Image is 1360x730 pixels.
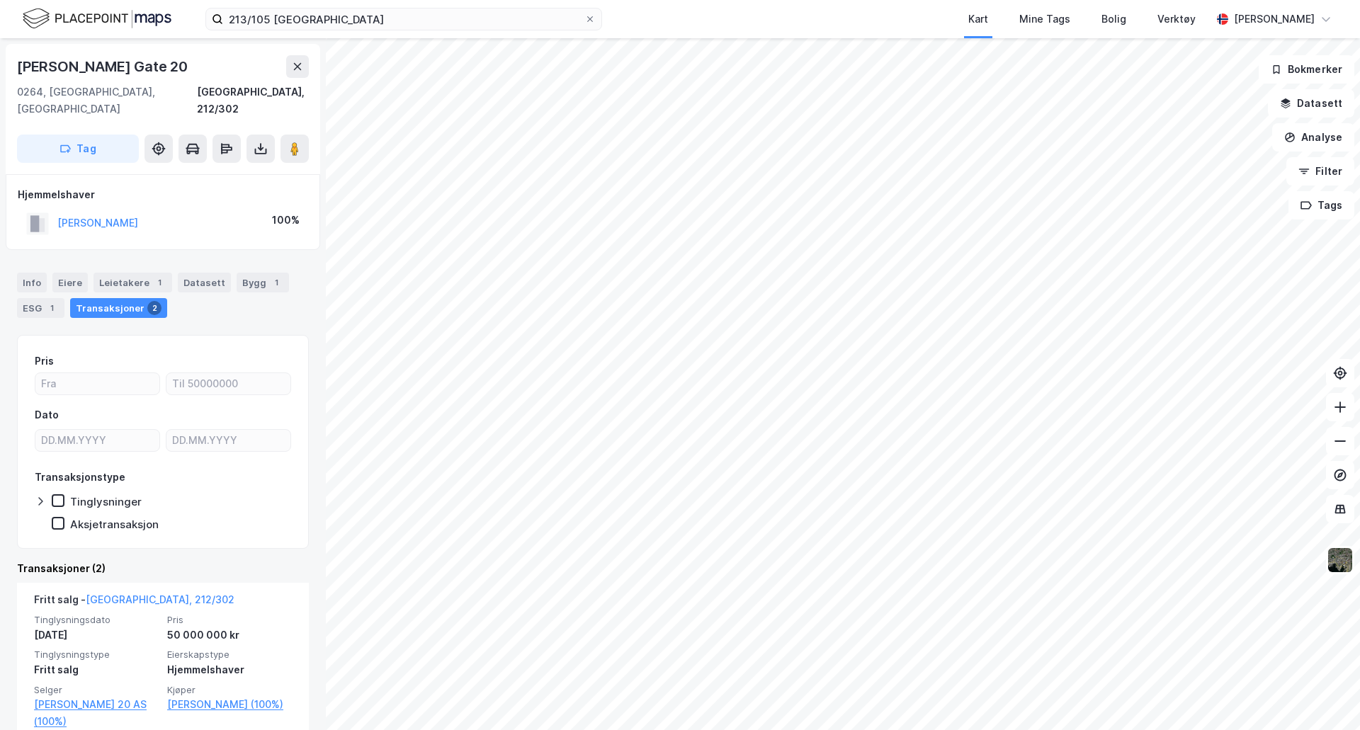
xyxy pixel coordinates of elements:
div: Datasett [178,273,231,292]
img: logo.f888ab2527a4732fd821a326f86c7f29.svg [23,6,171,31]
span: Selger [34,684,159,696]
div: 100% [272,212,300,229]
span: Tinglysningstype [34,649,159,661]
a: [PERSON_NAME] 20 AS (100%) [34,696,159,730]
div: Fritt salg - [34,591,234,614]
span: Eierskapstype [167,649,292,661]
div: Transaksjoner [70,298,167,318]
span: Tinglysningsdato [34,614,159,626]
div: Bygg [237,273,289,292]
div: ESG [17,298,64,318]
div: Fritt salg [34,661,159,678]
a: [PERSON_NAME] (100%) [167,696,292,713]
input: DD.MM.YYYY [35,430,159,451]
div: [GEOGRAPHIC_DATA], 212/302 [197,84,309,118]
div: Transaksjonstype [35,469,125,486]
button: Bokmerker [1259,55,1354,84]
a: [GEOGRAPHIC_DATA], 212/302 [86,593,234,605]
button: Tag [17,135,139,163]
div: [DATE] [34,627,159,644]
div: Hjemmelshaver [18,186,308,203]
button: Analyse [1272,123,1354,152]
div: 0264, [GEOGRAPHIC_DATA], [GEOGRAPHIC_DATA] [17,84,197,118]
div: Kontrollprogram for chat [1289,662,1360,730]
div: 50 000 000 kr [167,627,292,644]
button: Filter [1286,157,1354,186]
div: Aksjetransaksjon [70,518,159,531]
div: Hjemmelshaver [167,661,292,678]
button: Datasett [1268,89,1354,118]
span: Kjøper [167,684,292,696]
div: Leietakere [93,273,172,292]
div: 2 [147,301,161,315]
div: Kart [968,11,988,28]
span: Pris [167,614,292,626]
img: 9k= [1327,547,1354,574]
div: 1 [152,275,166,290]
div: Pris [35,353,54,370]
div: 1 [269,275,283,290]
div: [PERSON_NAME] Gate 20 [17,55,191,78]
input: Fra [35,373,159,394]
div: 1 [45,301,59,315]
div: Tinglysninger [70,495,142,508]
input: DD.MM.YYYY [166,430,290,451]
input: Søk på adresse, matrikkel, gårdeiere, leietakere eller personer [223,8,584,30]
div: Mine Tags [1019,11,1070,28]
div: Verktøy [1157,11,1196,28]
iframe: Chat Widget [1289,662,1360,730]
div: Transaksjoner (2) [17,560,309,577]
div: Info [17,273,47,292]
div: Dato [35,406,59,423]
div: [PERSON_NAME] [1234,11,1315,28]
div: Eiere [52,273,88,292]
input: Til 50000000 [166,373,290,394]
div: Bolig [1101,11,1126,28]
button: Tags [1288,191,1354,219]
